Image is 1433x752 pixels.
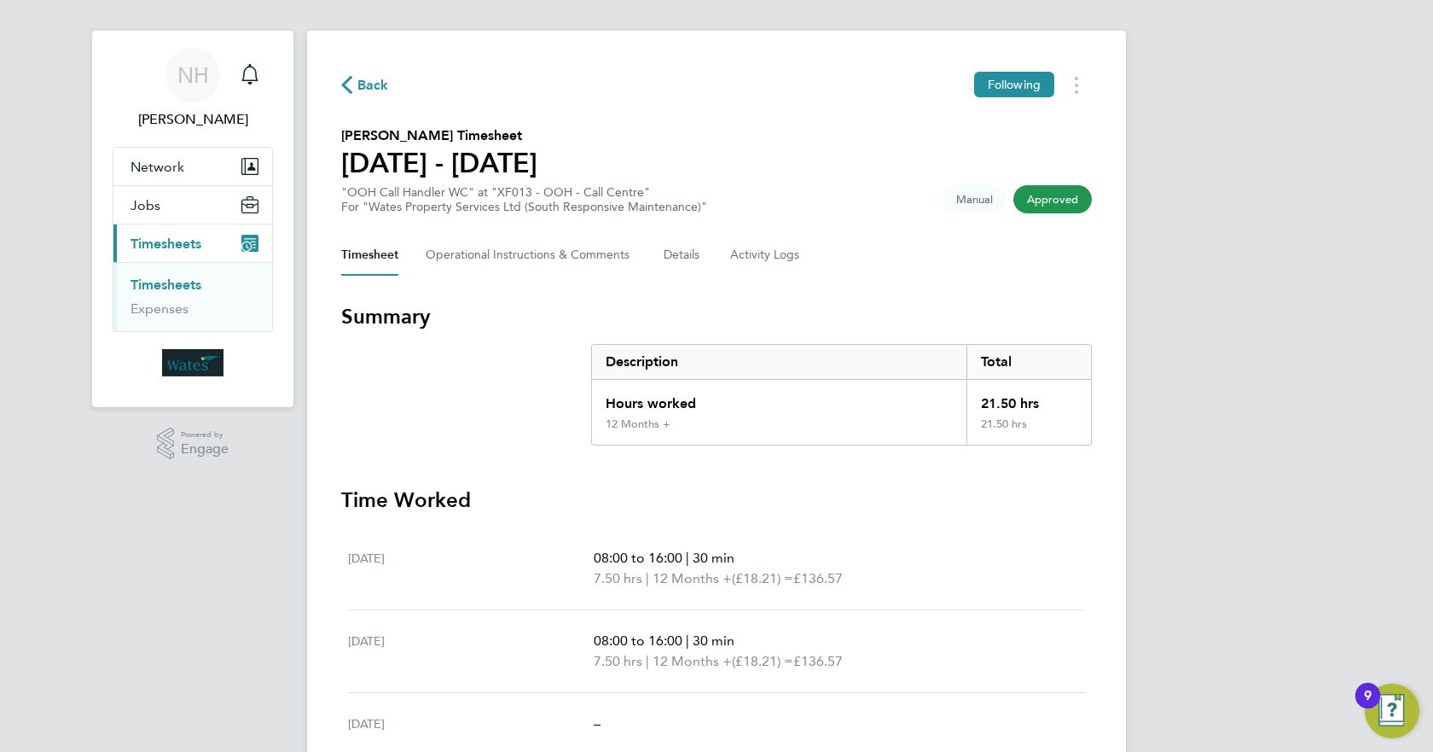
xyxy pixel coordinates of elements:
[113,224,272,262] button: Timesheets
[653,568,732,589] span: 12 Months +
[594,570,642,586] span: 7.50 hrs
[693,550,734,566] span: 30 min
[966,380,1091,417] div: 21.50 hrs
[594,715,600,732] span: –
[131,159,184,175] span: Network
[131,277,201,293] a: Timesheets
[131,236,201,252] span: Timesheets
[592,345,966,379] div: Description
[113,262,272,331] div: Timesheets
[730,235,802,276] button: Activity Logs
[341,185,707,214] div: "OOH Call Handler WC" at "XF013 - OOH - Call Centre"
[974,72,1054,97] button: Following
[966,417,1091,445] div: 21.50 hrs
[646,570,649,586] span: |
[341,200,707,214] div: For "Wates Property Services Ltd (South Responsive Maintenance)"
[732,570,793,586] span: (£18.21) =
[594,653,642,669] span: 7.50 hrs
[341,235,398,276] button: Timesheet
[357,75,389,96] span: Back
[157,428,229,460] a: Powered byEngage
[348,631,594,672] div: [DATE]
[113,349,273,376] a: Go to home page
[693,632,734,649] span: 30 min
[113,109,273,130] span: Neasha Hooshue
[113,186,272,224] button: Jobs
[1365,684,1419,738] button: Open Resource Center, 9 new notifications
[793,570,843,586] span: £136.57
[113,48,273,130] a: NH[PERSON_NAME]
[646,653,649,669] span: |
[348,548,594,589] div: [DATE]
[341,303,1092,330] h3: Summary
[793,653,843,669] span: £136.57
[341,146,537,180] h1: [DATE] - [DATE]
[131,197,160,213] span: Jobs
[426,235,636,276] button: Operational Instructions & Comments
[1061,72,1092,98] button: Timesheets Menu
[732,653,793,669] span: (£18.21) =
[181,428,229,442] span: Powered by
[162,349,223,376] img: wates-logo-retina.png
[113,148,272,185] button: Network
[131,300,189,317] a: Expenses
[591,344,1092,446] div: Summary
[594,550,682,566] span: 08:00 to 16:00
[594,632,682,649] span: 08:00 to 16:00
[653,651,732,672] span: 12 Months +
[686,632,689,649] span: |
[341,487,1092,514] h3: Time Worked
[181,442,229,457] span: Engage
[177,64,209,86] span: NH
[966,345,1091,379] div: Total
[592,380,966,417] div: Hours worked
[988,77,1041,92] span: Following
[606,417,670,431] div: 12 Months +
[943,185,1007,213] span: This timesheet was manually created.
[1013,185,1092,213] span: This timesheet has been approved.
[686,550,689,566] span: |
[341,74,389,96] button: Back
[92,31,293,407] nav: Main navigation
[1364,696,1372,718] div: 9
[341,125,537,146] h2: [PERSON_NAME] Timesheet
[348,714,594,734] div: [DATE]
[664,235,703,276] button: Details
